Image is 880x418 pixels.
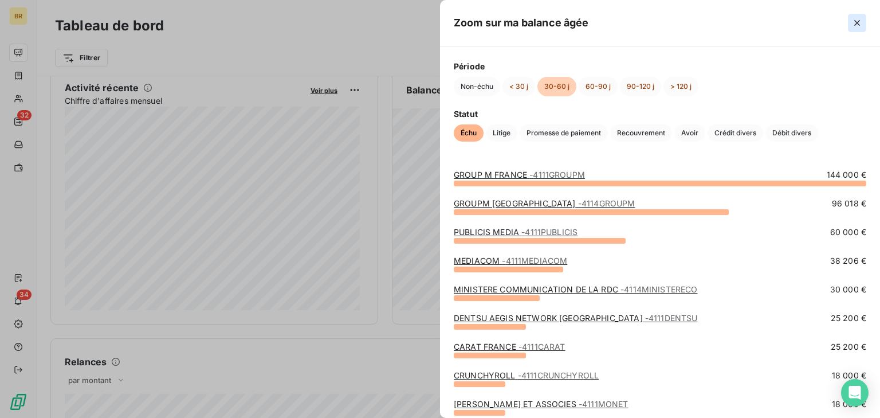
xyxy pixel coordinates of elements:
[454,370,599,380] a: CRUNCHYROLL
[645,313,698,323] span: - 4111DENTSU
[454,108,866,120] span: Statut
[663,77,698,96] button: > 120 j
[454,198,635,208] a: GROUPM [GEOGRAPHIC_DATA]
[454,170,585,179] a: GROUP M FRANCE
[832,399,866,410] span: 18 000 €
[579,399,628,409] span: - 4111MONET
[831,312,866,324] span: 25 200 €
[831,341,866,353] span: 25 200 €
[674,124,705,142] button: Avoir
[502,77,535,96] button: < 30 j
[830,284,866,295] span: 30 000 €
[529,170,585,179] span: - 4111GROUPM
[827,169,866,181] span: 144 000 €
[454,227,577,237] a: PUBLICIS MEDIA
[454,77,500,96] button: Non-échu
[832,370,866,381] span: 18 000 €
[454,256,567,265] a: MEDIACOM
[579,77,618,96] button: 60-90 j
[830,226,866,238] span: 60 000 €
[610,124,672,142] button: Recouvrement
[708,124,763,142] button: Crédit divers
[454,124,484,142] button: Échu
[620,284,697,294] span: - 4114MINISTERECO
[518,370,599,380] span: - 4111CRUNCHYROLL
[841,379,869,407] div: Open Intercom Messenger
[454,313,698,323] a: DENTSU AEGIS NETWORK [GEOGRAPHIC_DATA]
[830,255,866,267] span: 38 206 €
[454,342,565,351] a: CARAT FRANCE
[486,124,517,142] button: Litige
[454,15,589,31] h5: Zoom sur ma balance âgée
[620,77,661,96] button: 90-120 j
[502,256,567,265] span: - 4111MEDIACOM
[832,198,866,209] span: 96 018 €
[454,60,866,72] span: Période
[518,342,565,351] span: - 4111CARAT
[454,399,628,409] a: [PERSON_NAME] ET ASSOCIES
[520,124,608,142] button: Promesse de paiement
[765,124,818,142] button: Débit divers
[454,284,698,294] a: MINISTERE COMMUNICATION DE LA RDC
[537,77,576,96] button: 30-60 j
[578,198,635,208] span: - 4114GROUPM
[521,227,577,237] span: - 4111PUBLICIS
